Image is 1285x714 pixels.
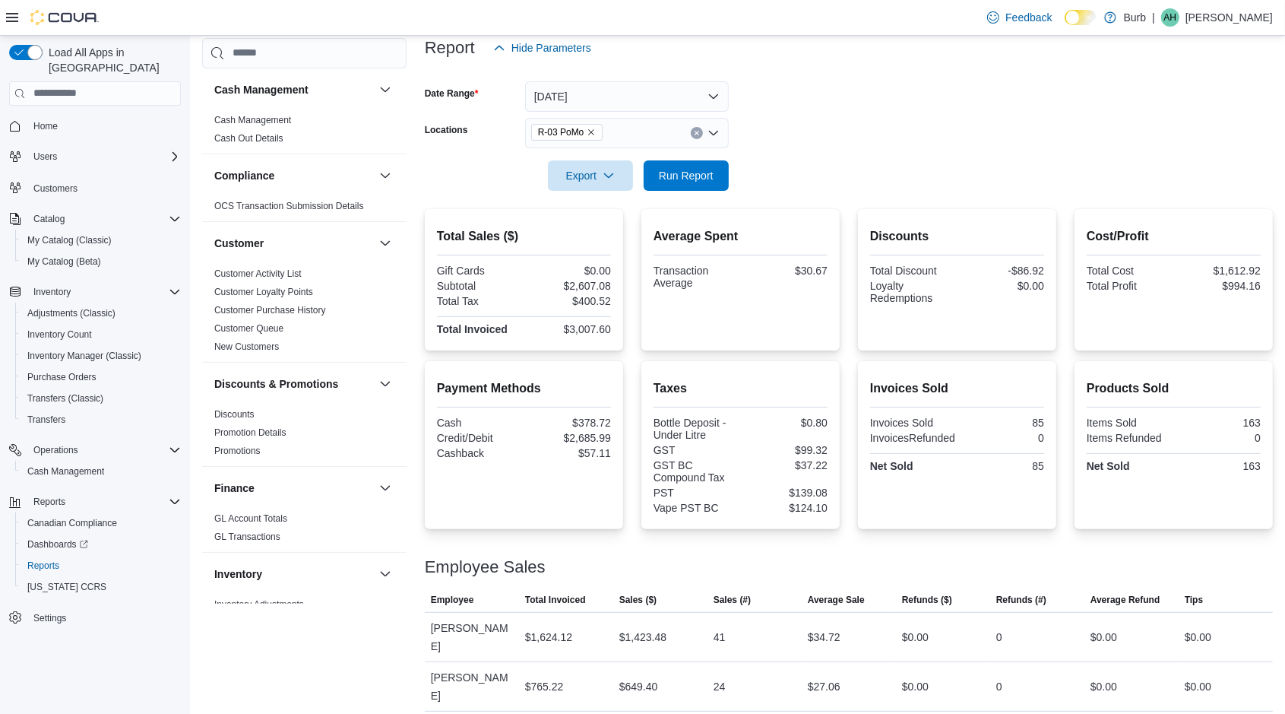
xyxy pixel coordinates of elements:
div: 0 [1176,432,1261,444]
h2: Discounts [870,227,1044,246]
div: Finance [202,509,407,552]
div: $3,007.60 [527,323,611,335]
div: Transaction Average [654,265,738,289]
button: Purchase Orders [15,367,187,388]
span: My Catalog (Classic) [21,231,181,249]
span: Customer Queue [214,322,283,335]
span: Canadian Compliance [27,517,117,529]
div: $99.32 [743,444,828,456]
span: Adjustments (Classic) [21,304,181,322]
button: Finance [376,479,394,497]
span: Refunds ($) [902,594,952,606]
a: Cash Out Details [214,133,283,144]
span: Users [27,148,181,166]
button: Inventory [214,566,373,582]
button: Operations [3,440,187,461]
div: Gift Cards [437,265,521,277]
span: Washington CCRS [21,578,181,596]
span: Inventory Count [27,328,92,341]
button: Discounts & Promotions [214,376,373,392]
span: Inventory Manager (Classic) [27,350,141,362]
p: | [1152,8,1155,27]
button: Cash Management [214,82,373,97]
a: Adjustments (Classic) [21,304,122,322]
div: $139.08 [743,487,828,499]
a: Feedback [981,2,1058,33]
div: $765.22 [525,678,564,696]
span: Cash Management [21,462,181,481]
div: $2,685.99 [527,432,611,444]
button: Finance [214,481,373,496]
div: Subtotal [437,280,521,292]
span: Inventory Count [21,325,181,344]
strong: Net Sold [870,460,913,472]
span: Reports [21,557,181,575]
div: 41 [714,628,726,646]
div: Vape PST BC [654,502,738,514]
button: Transfers [15,409,187,430]
p: [PERSON_NAME] [1185,8,1273,27]
div: Total Cost [1087,265,1171,277]
div: -$86.92 [960,265,1044,277]
div: $30.67 [743,265,828,277]
span: Transfers [21,411,181,429]
span: Transfers (Classic) [27,392,103,405]
a: Customers [27,179,84,198]
button: Adjustments (Classic) [15,303,187,324]
span: OCS Transaction Submission Details [214,200,364,212]
a: My Catalog (Beta) [21,252,107,271]
span: Transfers [27,414,65,426]
span: Inventory [27,283,181,301]
div: $57.11 [527,447,611,459]
span: Customer Loyalty Points [214,286,313,298]
span: Customer Purchase History [214,304,326,316]
div: $1,624.12 [525,628,572,646]
span: Promotions [214,445,261,457]
button: Catalog [3,208,187,230]
input: Dark Mode [1065,10,1097,26]
div: $0.80 [743,417,828,429]
a: Dashboards [21,535,94,554]
span: Operations [27,441,181,459]
div: GST BC Compound Tax [654,459,738,484]
span: GL Account Totals [214,512,287,525]
div: Loyalty Redemptions [870,280,954,304]
span: Total Invoiced [525,594,586,606]
span: Purchase Orders [27,371,97,383]
h2: Taxes [654,379,828,398]
div: 24 [714,678,726,696]
div: 0 [996,628,1002,646]
span: Customer Activity List [214,268,302,280]
button: Hide Parameters [487,33,597,63]
span: Hide Parameters [511,40,591,56]
span: Average Sale [808,594,865,606]
div: Axel Holin [1161,8,1179,27]
div: 0 [996,678,1002,696]
button: Discounts & Promotions [376,375,394,393]
a: OCS Transaction Submission Details [214,201,364,211]
a: Cash Management [214,115,291,125]
button: Operations [27,441,84,459]
span: Feedback [1005,10,1052,25]
a: Transfers [21,411,71,429]
span: Settings [33,612,66,624]
span: R-03 PoMo [531,124,603,141]
div: $0.00 [960,280,1044,292]
span: Export [557,160,624,191]
div: Cash Management [202,111,407,154]
button: Inventory Count [15,324,187,345]
span: Home [33,120,58,132]
h3: Employee Sales [425,558,546,576]
button: Users [27,148,63,166]
strong: Net Sold [1087,460,1130,472]
button: Inventory Manager (Classic) [15,345,187,367]
button: Open list of options [707,127,720,139]
label: Date Range [425,87,479,100]
a: Customer Activity List [214,268,302,279]
button: Reports [15,555,187,576]
button: [US_STATE] CCRS [15,576,187,598]
button: Remove R-03 PoMo from selection in this group [587,128,596,137]
span: Purchase Orders [21,368,181,386]
h2: Total Sales ($) [437,227,611,246]
button: Cash Management [15,461,187,482]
